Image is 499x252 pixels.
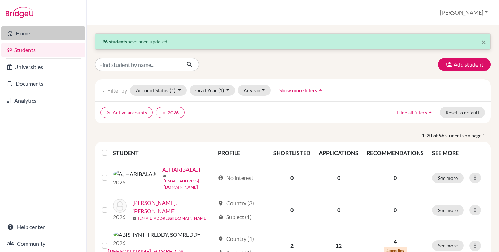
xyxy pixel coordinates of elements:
[315,194,362,226] td: 0
[367,237,424,246] p: 4
[214,145,269,161] th: PROFILE
[95,58,181,71] input: Find student by name...
[161,110,166,115] i: clear
[1,220,85,234] a: Help center
[6,7,33,18] img: Bridge-U
[113,199,127,213] img: AARUSH REDDY, LANKALA
[367,206,424,214] p: 0
[1,60,85,74] a: Universities
[427,109,434,116] i: arrow_drop_up
[218,200,224,206] span: location_on
[315,145,362,161] th: APPLICATIONS
[269,161,315,194] td: 0
[1,43,85,57] a: Students
[113,178,157,186] p: 2026
[130,85,187,96] button: Account Status(1)
[481,38,486,46] button: Close
[113,170,157,178] img: A., HARIBALAJI
[218,87,224,93] span: (1)
[100,87,106,93] i: filter_list
[132,217,137,221] span: mail
[102,38,127,44] strong: 96 students
[315,161,362,194] td: 0
[156,107,185,118] button: clear2026
[440,107,485,118] button: Reset to default
[113,145,214,161] th: STUDENT
[238,85,271,96] button: Advisor
[113,239,201,247] p: 2026
[269,145,315,161] th: SHORTLISTED
[1,94,85,107] a: Analytics
[218,214,224,220] span: local_library
[422,132,445,139] strong: 1-20 of 96
[190,85,235,96] button: Grad Year(1)
[218,199,254,207] div: Country (3)
[218,174,253,182] div: No interest
[1,26,85,40] a: Home
[1,237,85,251] a: Community
[138,215,208,221] a: [EMAIL_ADDRESS][DOMAIN_NAME]
[438,58,491,71] button: Add student
[391,107,440,118] button: Hide all filtersarrow_drop_up
[100,107,153,118] button: clearActive accounts
[362,145,428,161] th: RECOMMENDATIONS
[162,165,200,174] a: A., HARIBALAJI
[218,235,254,243] div: Country (1)
[218,213,252,221] div: Subject (1)
[164,178,215,190] a: [EMAIL_ADDRESS][DOMAIN_NAME]
[107,87,127,94] span: Filter by
[1,77,85,90] a: Documents
[132,199,215,215] a: [PERSON_NAME], [PERSON_NAME]
[437,6,491,19] button: [PERSON_NAME]
[102,38,483,45] p: have been updated.
[317,87,324,94] i: arrow_drop_up
[113,231,201,239] img: ABISHYNTH REDDY, SOMREDDY
[162,174,166,178] span: mail
[218,175,224,181] span: account_circle
[432,173,464,183] button: See more
[367,174,424,182] p: 0
[269,194,315,226] td: 0
[279,87,317,93] span: Show more filters
[113,213,127,221] p: 2026
[170,87,175,93] span: (1)
[432,205,464,216] button: See more
[397,110,427,115] span: Hide all filters
[481,37,486,47] span: ×
[432,240,464,251] button: See more
[445,132,491,139] span: students on page 1
[273,85,330,96] button: Show more filtersarrow_drop_up
[428,145,488,161] th: SEE MORE
[106,110,111,115] i: clear
[218,236,224,242] span: location_on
